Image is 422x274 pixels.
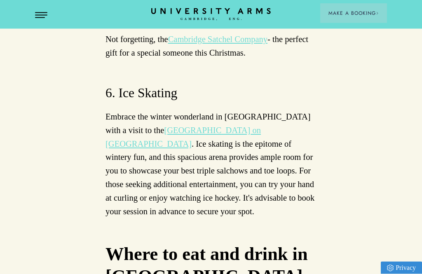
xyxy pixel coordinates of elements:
p: Embrace the winter wonderland in [GEOGRAPHIC_DATA] with a visit to the . Ice skating is the epito... [105,110,316,219]
h3: 6. Ice Skating [105,85,316,102]
img: Arrow icon [376,12,379,15]
button: Make a BookingArrow icon [320,3,387,23]
a: Cambridge Satchel Company [168,35,267,44]
a: [GEOGRAPHIC_DATA] on [GEOGRAPHIC_DATA] [105,126,261,149]
button: Open Menu [35,12,47,19]
a: Home [151,8,271,21]
p: Not forgetting, the - the perfect gift for a special someone this Christmas. [105,33,316,60]
a: Privacy [381,262,422,274]
img: Privacy [387,265,394,272]
span: Make a Booking [328,9,379,17]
